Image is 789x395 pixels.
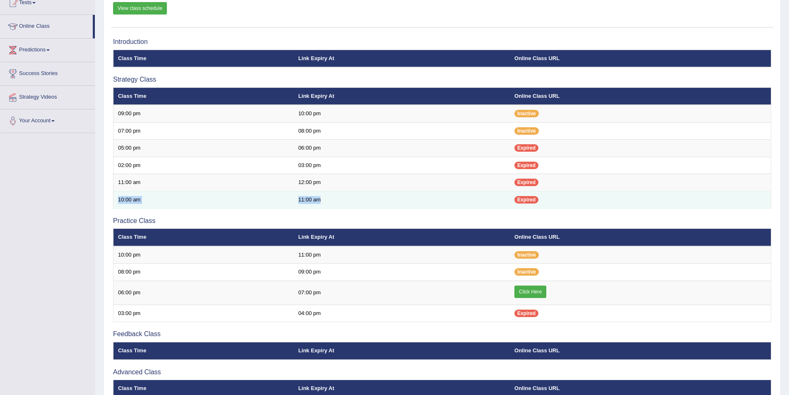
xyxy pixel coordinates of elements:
[113,87,294,105] th: Class Time
[0,15,93,36] a: Online Class
[514,127,539,135] span: Inactive
[113,157,294,174] td: 02:00 pm
[514,286,546,298] a: Click Here
[0,39,95,59] a: Predictions
[510,50,771,67] th: Online Class URL
[514,110,539,117] span: Inactive
[113,38,771,46] h3: Introduction
[294,281,510,305] td: 07:00 pm
[113,281,294,305] td: 06:00 pm
[113,2,167,15] a: View class schedule
[113,368,771,376] h3: Advanced Class
[113,246,294,264] td: 10:00 pm
[514,144,538,152] span: Expired
[113,342,294,360] th: Class Time
[0,86,95,107] a: Strategy Videos
[294,246,510,264] td: 11:00 pm
[514,268,539,276] span: Inactive
[294,122,510,140] td: 08:00 pm
[294,87,510,105] th: Link Expiry At
[113,264,294,281] td: 08:00 pm
[514,196,538,204] span: Expired
[514,162,538,169] span: Expired
[113,229,294,246] th: Class Time
[294,50,510,67] th: Link Expiry At
[294,105,510,122] td: 10:00 pm
[113,330,771,338] h3: Feedback Class
[294,174,510,191] td: 12:00 pm
[514,310,538,317] span: Expired
[294,342,510,360] th: Link Expiry At
[294,157,510,174] td: 03:00 pm
[113,122,294,140] td: 07:00 pm
[294,264,510,281] td: 09:00 pm
[514,251,539,259] span: Inactive
[510,229,771,246] th: Online Class URL
[0,109,95,130] a: Your Account
[113,76,771,83] h3: Strategy Class
[510,342,771,360] th: Online Class URL
[0,62,95,83] a: Success Stories
[113,305,294,322] td: 03:00 pm
[294,191,510,209] td: 11:00 am
[113,50,294,67] th: Class Time
[294,140,510,157] td: 06:00 pm
[113,174,294,191] td: 11:00 am
[113,140,294,157] td: 05:00 pm
[113,105,294,122] td: 09:00 pm
[294,229,510,246] th: Link Expiry At
[514,179,538,186] span: Expired
[113,217,771,225] h3: Practice Class
[510,87,771,105] th: Online Class URL
[113,191,294,209] td: 10:00 am
[294,305,510,322] td: 04:00 pm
